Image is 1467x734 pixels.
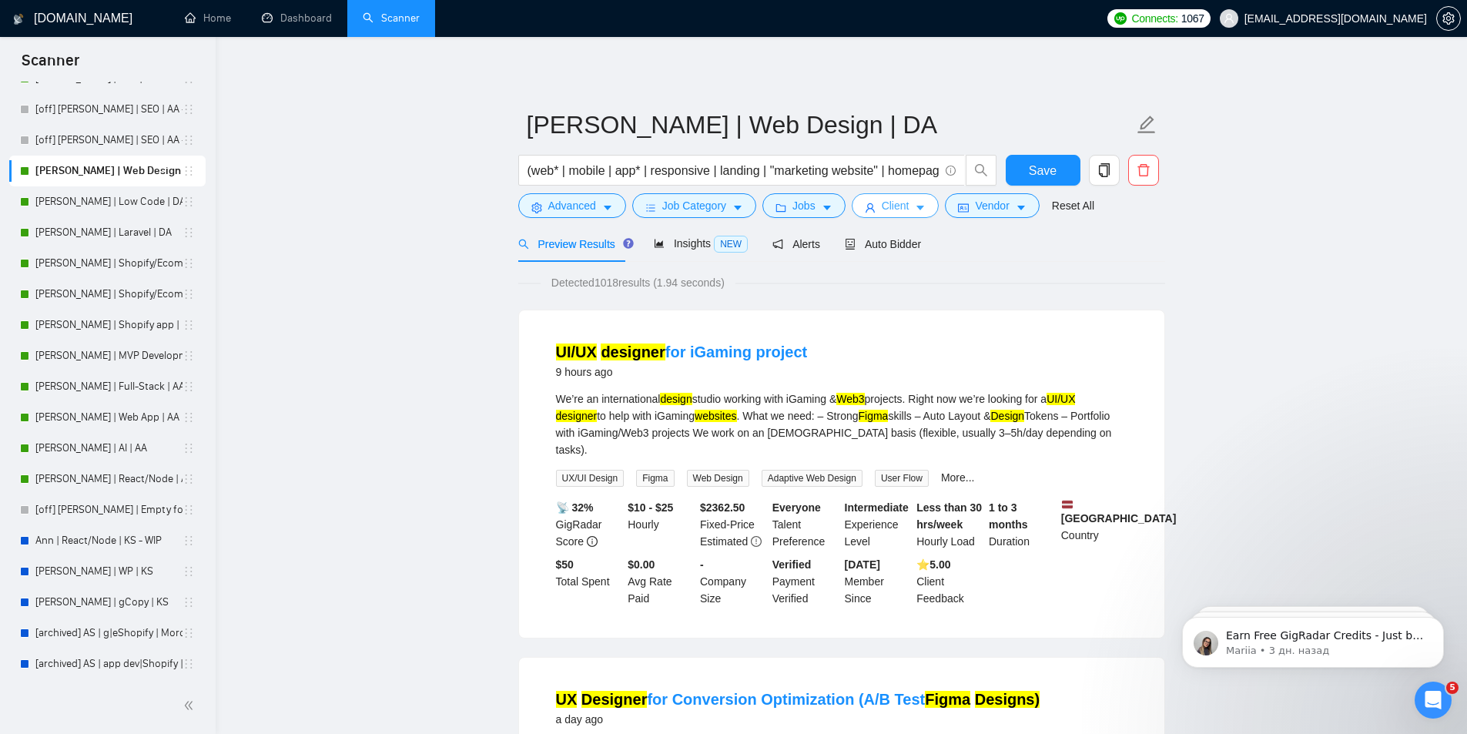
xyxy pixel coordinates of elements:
div: Hourly Load [913,499,986,550]
a: UX Designerfor Conversion Optimization (A/B TestFigma Designs) [556,691,1040,708]
mark: UI/UX [556,344,597,360]
li: [archived] AS | g|eShopify | Moroz [9,618,206,649]
span: 1067 [1181,10,1204,27]
a: [PERSON_NAME] | Web App | AA [35,402,183,433]
mark: Designs) [975,691,1040,708]
span: Web Design [687,470,749,487]
span: setting [531,202,542,213]
span: holder [183,288,195,300]
span: Adaptive Web Design [762,470,862,487]
span: user [1224,13,1234,24]
span: holder [183,565,195,578]
li: [off] Nick | SEO | AA - Strict, High Budget [9,94,206,125]
span: Figma [636,470,674,487]
mark: Design [990,410,1024,422]
span: caret-down [732,202,743,213]
mark: Designer [581,691,648,708]
span: copy [1090,163,1119,177]
a: [PERSON_NAME] | gCopy | KS [35,587,183,618]
span: holder [183,596,195,608]
button: copy [1089,155,1120,186]
span: idcard [958,202,969,213]
b: Less than 30 hrs/week [916,501,982,531]
li: Michael | Full-Stack | AA [9,371,206,402]
span: NEW [714,236,748,253]
span: holder [183,535,195,547]
a: searchScanner [363,12,420,25]
li: Andrew | Shopify app | DA [9,310,206,340]
b: $10 - $25 [628,501,673,514]
li: [archived] AS | app dev|Shopify | Moroz [9,649,206,679]
b: 📡 32% [556,501,594,514]
div: Avg Rate Paid [625,556,697,607]
span: holder [183,380,195,393]
span: Connects: [1131,10,1177,27]
a: homeHome [185,12,231,25]
span: Client [882,197,909,214]
button: userClientcaret-down [852,193,939,218]
a: [PERSON_NAME] | MVP Development | AA [35,340,183,371]
button: folderJobscaret-down [762,193,846,218]
b: [GEOGRAPHIC_DATA] [1061,499,1177,525]
b: $0.00 [628,558,655,571]
li: [off] Nick | SEO | AA - Light, Low Budget [9,125,206,156]
li: Terry | Laravel | DA [9,217,206,248]
li: [off] Michael | Empty for future | AA [9,494,206,525]
span: info-circle [946,166,956,176]
b: $ 2362.50 [700,501,745,514]
span: caret-down [1016,202,1027,213]
div: Total Spent [553,556,625,607]
div: Talent Preference [769,499,842,550]
a: [PERSON_NAME] | Full-Stack | AA [35,371,183,402]
a: [PERSON_NAME] | AI | AA [35,433,183,464]
li: Andrew | Shopify/Ecom | DA - lower requirements [9,248,206,279]
b: - [700,558,704,571]
li: Alex | gCopy | KS [9,587,206,618]
li: Michael | Web App | AA [9,402,206,433]
li: Anna | Web Design | DA [9,156,206,186]
span: UX/UI Design [556,470,625,487]
span: 5 [1446,682,1459,694]
span: edit [1137,115,1157,135]
button: delete [1128,155,1159,186]
div: 9 hours ago [556,363,808,381]
span: double-left [183,698,199,713]
button: idcardVendorcaret-down [945,193,1039,218]
span: exclamation-circle [751,536,762,547]
img: logo [13,7,24,32]
a: [off] [PERSON_NAME] | Empty for future | AA [35,494,183,525]
a: [PERSON_NAME] | React/Node | AA [35,464,183,494]
a: [off] [PERSON_NAME] | SEO | AA - Light, Low Budget [35,125,183,156]
div: Member Since [842,556,914,607]
div: Company Size [697,556,769,607]
button: barsJob Categorycaret-down [632,193,756,218]
a: Reset All [1052,197,1094,214]
b: Intermediate [845,501,909,514]
span: bars [645,202,656,213]
span: delete [1129,163,1158,177]
span: holder [183,134,195,146]
span: Job Category [662,197,726,214]
span: caret-down [822,202,832,213]
a: [PERSON_NAME] | Shopify/Ecom | DA - lower requirements [35,248,183,279]
span: Alerts [772,238,820,250]
div: Fixed-Price [697,499,769,550]
a: More... [941,471,975,484]
mark: UI/UX [1047,393,1075,405]
li: Michael | React/Node | AA [9,464,206,494]
b: Everyone [772,501,821,514]
mark: websites [695,410,736,422]
a: [PERSON_NAME] | WP | KS [35,556,183,587]
iframe: Intercom notifications сообщение [1159,585,1467,692]
input: Scanner name... [527,106,1134,144]
a: [PERSON_NAME] | Web Design | DA [35,156,183,186]
div: Payment Verified [769,556,842,607]
a: setting [1436,12,1461,25]
li: Andrew | Shopify/Ecom | DA [9,279,206,310]
span: Advanced [548,197,596,214]
span: Detected 1018 results (1.94 seconds) [541,274,735,291]
b: Verified [772,558,812,571]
